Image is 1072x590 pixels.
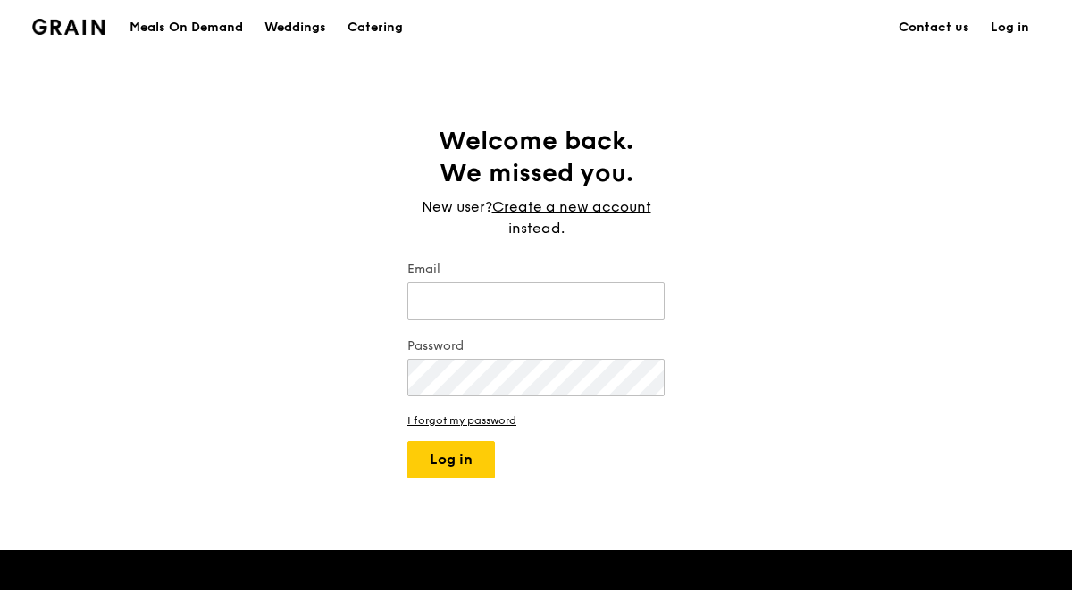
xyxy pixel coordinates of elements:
[422,198,492,215] span: New user?
[508,220,565,237] span: instead.
[980,1,1040,54] a: Log in
[264,1,326,54] div: Weddings
[130,1,243,54] div: Meals On Demand
[492,196,651,218] a: Create a new account
[32,19,105,35] img: Grain
[407,337,665,355] label: Password
[337,1,414,54] a: Catering
[407,441,495,478] button: Log in
[888,1,980,54] a: Contact us
[407,125,665,189] h1: Welcome back. We missed you.
[407,261,665,278] label: Email
[254,1,337,54] a: Weddings
[407,414,665,427] a: I forgot my password
[348,1,403,54] div: Catering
